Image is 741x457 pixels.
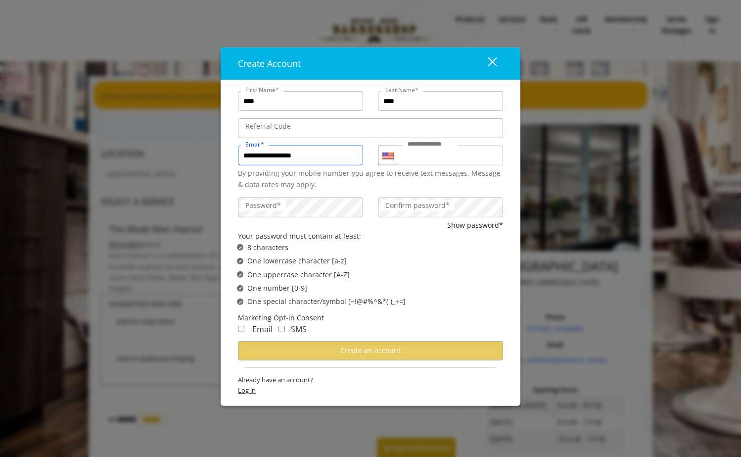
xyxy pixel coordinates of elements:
[247,296,406,307] span: One special character/symbol [~!@#%^&*( )_+=]
[238,146,363,165] input: Email
[340,346,401,355] span: Create an account
[247,269,350,280] span: One uppercase character [A-Z]
[447,220,503,231] button: Show password*
[238,284,242,292] span: ✔
[378,198,503,217] input: ConfirmPassword
[238,118,503,138] input: ReferralCode
[378,146,398,165] div: Country
[476,56,496,71] div: close dialog
[247,283,307,294] span: One number [0-9]
[238,341,503,360] button: Create an account
[469,53,503,74] button: close dialog
[238,326,244,332] input: Receive Marketing Email
[238,375,503,385] span: Already have an account?
[238,257,242,265] span: ✔
[238,231,503,242] div: Your password must contain at least:
[240,140,269,149] label: Email*
[380,200,455,211] label: Confirm password*
[252,324,273,335] span: Email
[238,91,363,111] input: FirstName
[240,121,296,132] label: Referral Code
[378,91,503,111] input: Lastname
[278,326,285,332] input: Receive Marketing SMS
[240,85,284,95] label: First Name*
[238,198,363,217] input: Password
[238,385,503,395] span: Log in
[291,324,307,335] span: SMS
[238,57,301,69] span: Create Account
[247,255,347,266] span: One lowercase character [a-z]
[238,298,242,305] span: ✔
[240,200,286,211] label: Password*
[238,168,503,190] div: By providing your mobile number you agree to receive text messages. Message & data rates may apply.
[238,244,242,252] span: ✔
[247,242,288,253] span: 8 characters
[238,312,503,323] div: Marketing Opt-in Consent
[380,85,423,95] label: Last Name*
[238,271,242,279] span: ✔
